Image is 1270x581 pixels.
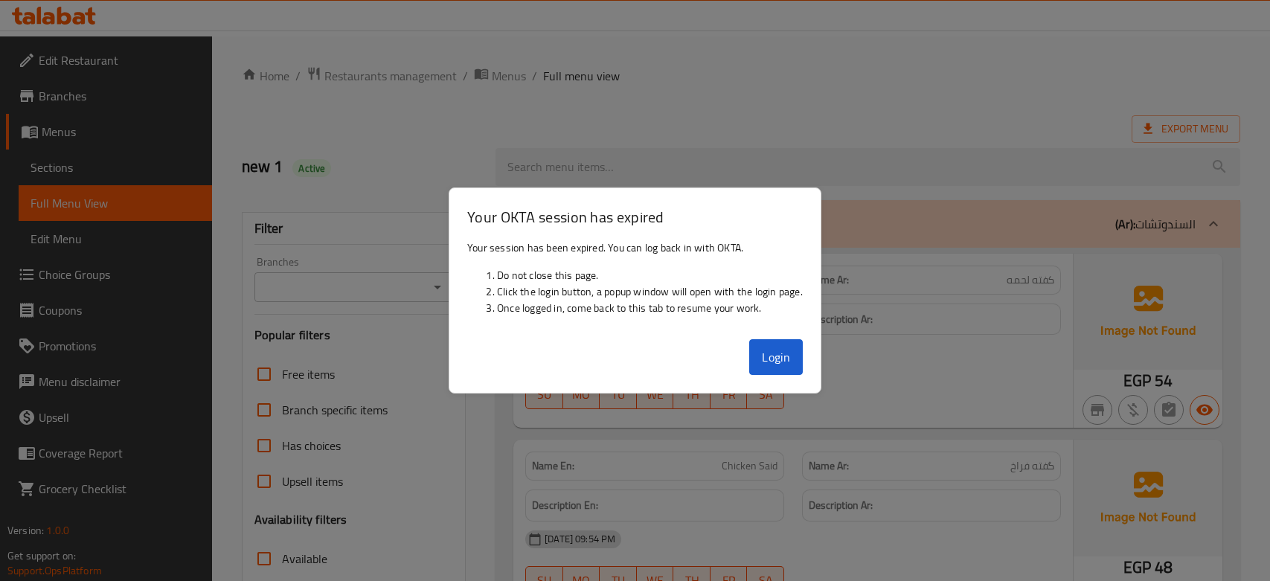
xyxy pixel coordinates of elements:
[497,267,803,283] li: Do not close this page.
[497,283,803,300] li: Click the login button, a popup window will open with the login page.
[749,339,803,375] button: Login
[449,234,821,333] div: Your session has been expired. You can log back in with OKTA.
[497,300,803,316] li: Once logged in, come back to this tab to resume your work.
[467,206,803,228] h3: Your OKTA session has expired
